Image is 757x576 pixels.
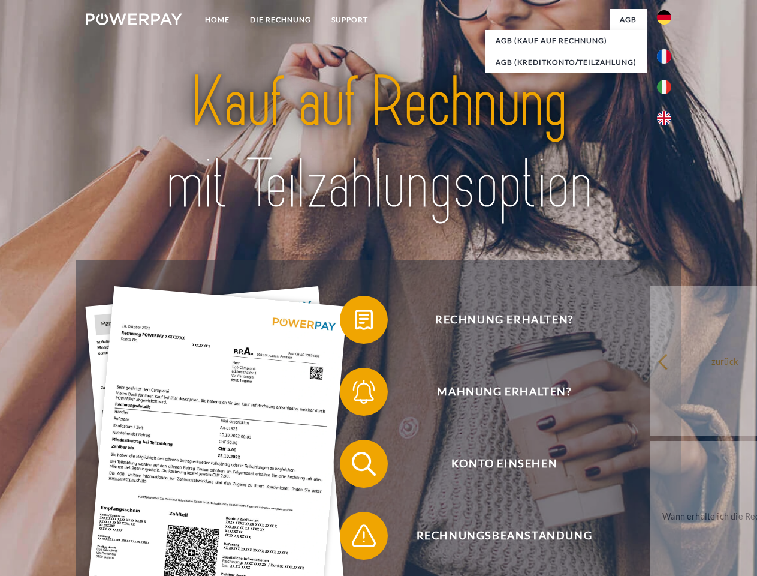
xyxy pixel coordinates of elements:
[340,296,652,344] button: Rechnung erhalten?
[349,305,379,335] img: qb_bill.svg
[349,449,379,479] img: qb_search.svg
[114,58,643,230] img: title-powerpay_de.svg
[657,10,671,25] img: de
[357,296,651,344] span: Rechnung erhalten?
[485,30,647,52] a: AGB (Kauf auf Rechnung)
[357,440,651,488] span: Konto einsehen
[357,512,651,560] span: Rechnungsbeanstandung
[657,49,671,64] img: fr
[240,9,321,31] a: DIE RECHNUNG
[340,368,652,416] button: Mahnung erhalten?
[610,9,647,31] a: agb
[349,377,379,407] img: qb_bell.svg
[195,9,240,31] a: Home
[349,521,379,551] img: qb_warning.svg
[321,9,378,31] a: SUPPORT
[657,80,671,94] img: it
[485,52,647,73] a: AGB (Kreditkonto/Teilzahlung)
[340,440,652,488] button: Konto einsehen
[340,512,652,560] button: Rechnungsbeanstandung
[357,368,651,416] span: Mahnung erhalten?
[86,13,182,25] img: logo-powerpay-white.svg
[657,111,671,125] img: en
